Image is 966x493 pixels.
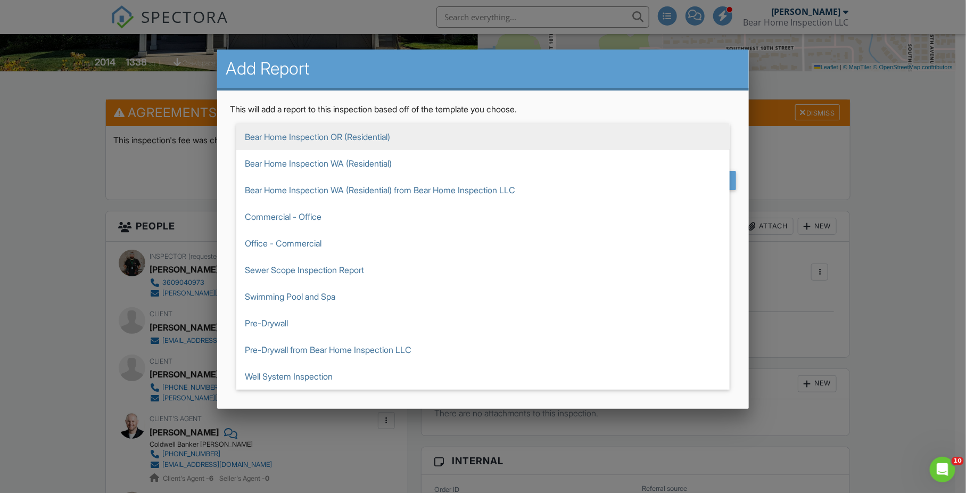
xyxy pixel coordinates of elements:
[236,150,730,177] span: Bear Home Inspection WA (Residential)
[236,230,730,257] span: Office - Commercial
[236,203,730,230] span: Commercial - Office
[236,363,730,390] span: Well System Inspection
[236,310,730,336] span: Pre-Drywall
[236,283,730,310] span: Swimming Pool and Spa
[236,124,730,150] span: Bear Home Inspection OR (Residential)
[236,177,730,203] span: Bear Home Inspection WA (Residential) from Bear Home Inspection LLC
[226,58,740,79] h2: Add Report
[236,257,730,283] span: Sewer Scope Inspection Report
[236,336,730,363] span: Pre-Drywall from Bear Home Inspection LLC
[230,103,736,115] p: This will add a report to this inspection based off of the template you choose.
[952,457,964,465] span: 10
[930,457,955,482] iframe: Intercom live chat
